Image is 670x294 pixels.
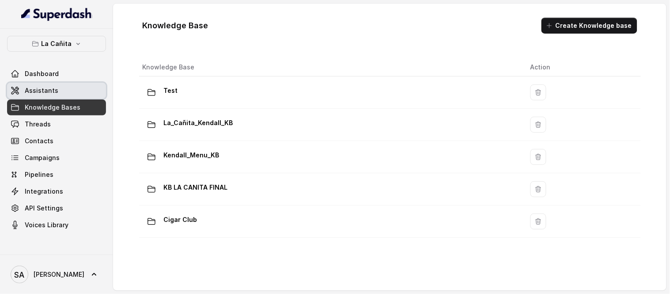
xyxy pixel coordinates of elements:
[7,262,106,287] a: [PERSON_NAME]
[25,86,58,95] span: Assistants
[25,170,53,179] span: Pipelines
[25,204,63,213] span: API Settings
[34,270,84,279] span: [PERSON_NAME]
[7,200,106,216] a: API Settings
[7,83,106,99] a: Assistants
[7,150,106,166] a: Campaigns
[25,153,60,162] span: Campaigns
[25,120,51,129] span: Threads
[7,99,106,115] a: Knowledge Bases
[7,217,106,233] a: Voices Library
[164,116,233,130] p: La_Cañita_Kendall_KB
[7,116,106,132] a: Threads
[25,137,53,145] span: Contacts
[143,19,208,33] h1: Knowledge Base
[25,221,68,229] span: Voices Library
[523,58,641,76] th: Action
[21,7,92,21] img: light.svg
[25,103,80,112] span: Knowledge Bases
[164,84,178,98] p: Test
[139,58,523,76] th: Knowledge Base
[7,66,106,82] a: Dashboard
[25,69,59,78] span: Dashboard
[7,133,106,149] a: Contacts
[164,213,197,227] p: Cigar Club
[42,38,72,49] p: La Cañita
[164,180,228,195] p: KB LA CANITA FINAL
[7,167,106,183] a: Pipelines
[25,187,63,196] span: Integrations
[164,148,220,162] p: Kendall_Menu_KB
[7,183,106,199] a: Integrations
[15,270,25,279] text: SA
[7,36,106,52] button: La Cañita
[541,18,637,34] button: Create Knowledge base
